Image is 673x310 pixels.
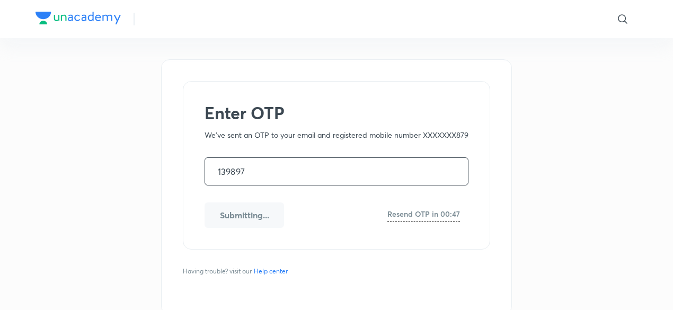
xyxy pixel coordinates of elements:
button: Submitting... [205,202,284,228]
p: We've sent an OTP to your email and registered mobile number XXXXXXX879 [205,129,468,140]
img: Company Logo [36,12,121,24]
span: Having trouble? visit our [183,267,292,276]
h6: Resend OTP in 00:47 [387,208,460,219]
input: One time password [205,158,468,185]
h2: Enter OTP [205,103,468,123]
a: Help center [252,267,290,276]
a: Company Logo [36,12,121,27]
